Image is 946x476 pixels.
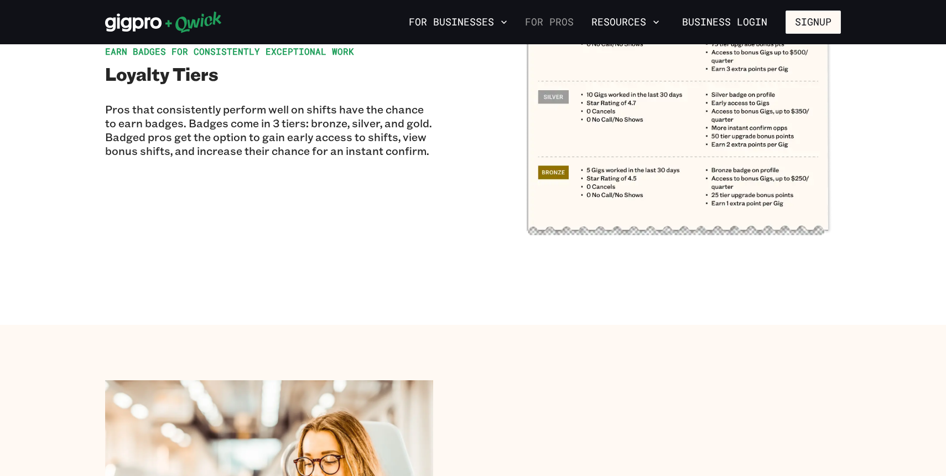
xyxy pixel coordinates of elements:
a: For Pros [521,13,578,32]
button: Resources [587,13,664,32]
h2: Loyalty Tiers [105,63,219,85]
button: For Businesses [404,13,512,32]
span: Earn badges for consistently exceptional work [105,45,354,57]
a: Business Login [673,11,777,34]
p: Pros that consistently perform well on shifts have the chance to earn badges. Badges come in 3 ti... [105,102,433,158]
button: Signup [786,11,841,34]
